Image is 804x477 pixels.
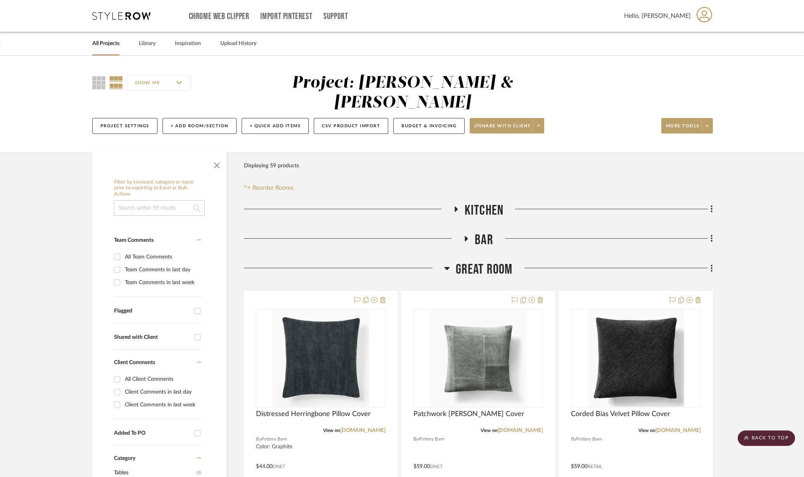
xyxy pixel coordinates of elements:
[474,123,531,135] span: Share with client
[340,428,386,433] a: [DOMAIN_NAME]
[92,118,157,134] button: Project Settings
[738,430,795,446] scroll-to-top-button: BACK TO TOP
[125,264,199,276] div: Team Comments in last day
[430,310,527,407] img: Patchwork Chenille Pillow Cover
[666,123,700,135] span: More tools
[638,428,655,433] span: View on
[571,410,670,418] span: Corded Bias Velvet Pillow Cover
[220,38,256,49] a: Upload History
[323,428,340,433] span: View on
[413,435,419,443] span: By
[571,435,576,443] span: By
[114,455,135,462] span: Category
[175,38,201,49] a: Inspiration
[456,261,513,278] span: Great Room
[624,11,691,21] span: Hello, [PERSON_NAME]
[481,428,498,433] span: View on
[576,435,602,443] span: Pottery Barn
[256,435,261,443] span: By
[125,399,199,411] div: Client Comments in last week
[465,202,503,219] span: Kitchen
[414,309,543,407] div: 0
[323,13,348,20] a: Support
[244,183,294,193] button: Reorder Rooms
[125,276,199,289] div: Team Comments in last week
[163,118,237,134] button: + Add Room/Section
[114,238,154,243] span: Team Comments
[114,200,205,216] input: Search within 59 results
[393,118,465,134] button: Budget & Invoicing
[261,435,287,443] span: Pottery Barn
[314,118,388,134] button: CSV Product Import
[114,334,190,341] div: Shared with Client
[260,13,312,20] a: Import Pinterest
[114,308,190,314] div: Flagged
[125,251,199,263] div: All Team Comments
[114,179,205,198] h6: Filter by keyword, category or name prior to exporting to Excel or Bulk Actions
[189,13,249,20] a: Chrome Web Clipper
[661,118,713,134] button: More tools
[209,156,225,172] button: Close
[252,183,294,193] span: Reorder Rooms
[114,430,190,437] div: Added To PO
[571,309,700,407] div: 0
[498,428,543,433] a: [DOMAIN_NAME]
[272,310,369,407] img: Distressed Herringbone Pillow Cover
[92,38,119,49] a: All Projects
[114,360,155,365] span: Client Comments
[242,118,309,134] button: + Quick Add Items
[256,410,371,418] span: Distressed Herringbone Pillow Cover
[139,38,156,49] a: Library
[125,373,199,385] div: All Client Comments
[419,435,444,443] span: Pottery Barn
[413,410,524,418] span: Patchwork [PERSON_NAME] Cover
[470,118,544,134] button: Share with client
[587,310,684,407] img: Corded Bias Velvet Pillow Cover
[655,428,701,433] a: [DOMAIN_NAME]
[292,75,513,111] div: Project: [PERSON_NAME] & [PERSON_NAME]
[125,386,199,398] div: Client Comments in last day
[244,158,299,173] div: Displaying 59 products
[475,232,493,248] span: Bar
